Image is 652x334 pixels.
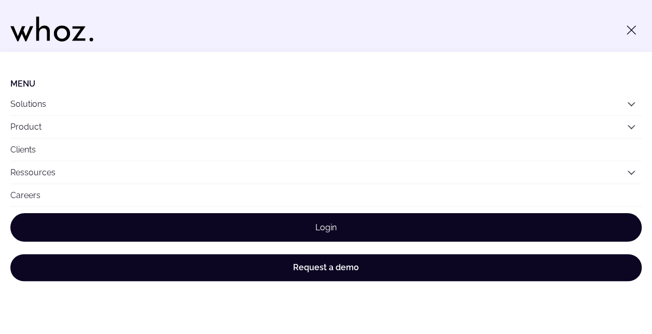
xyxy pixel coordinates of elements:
button: Solutions [10,93,642,115]
a: Careers [10,184,642,206]
button: Toggle menu [621,20,642,40]
button: Product [10,116,642,138]
a: Login [10,213,642,242]
a: Product [10,122,41,132]
li: Menu [10,79,642,89]
a: Clients [10,138,642,161]
button: Ressources [10,161,642,184]
a: Request a demo [10,254,642,281]
iframe: Chatbot [584,266,637,319]
a: Ressources [10,168,56,177]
